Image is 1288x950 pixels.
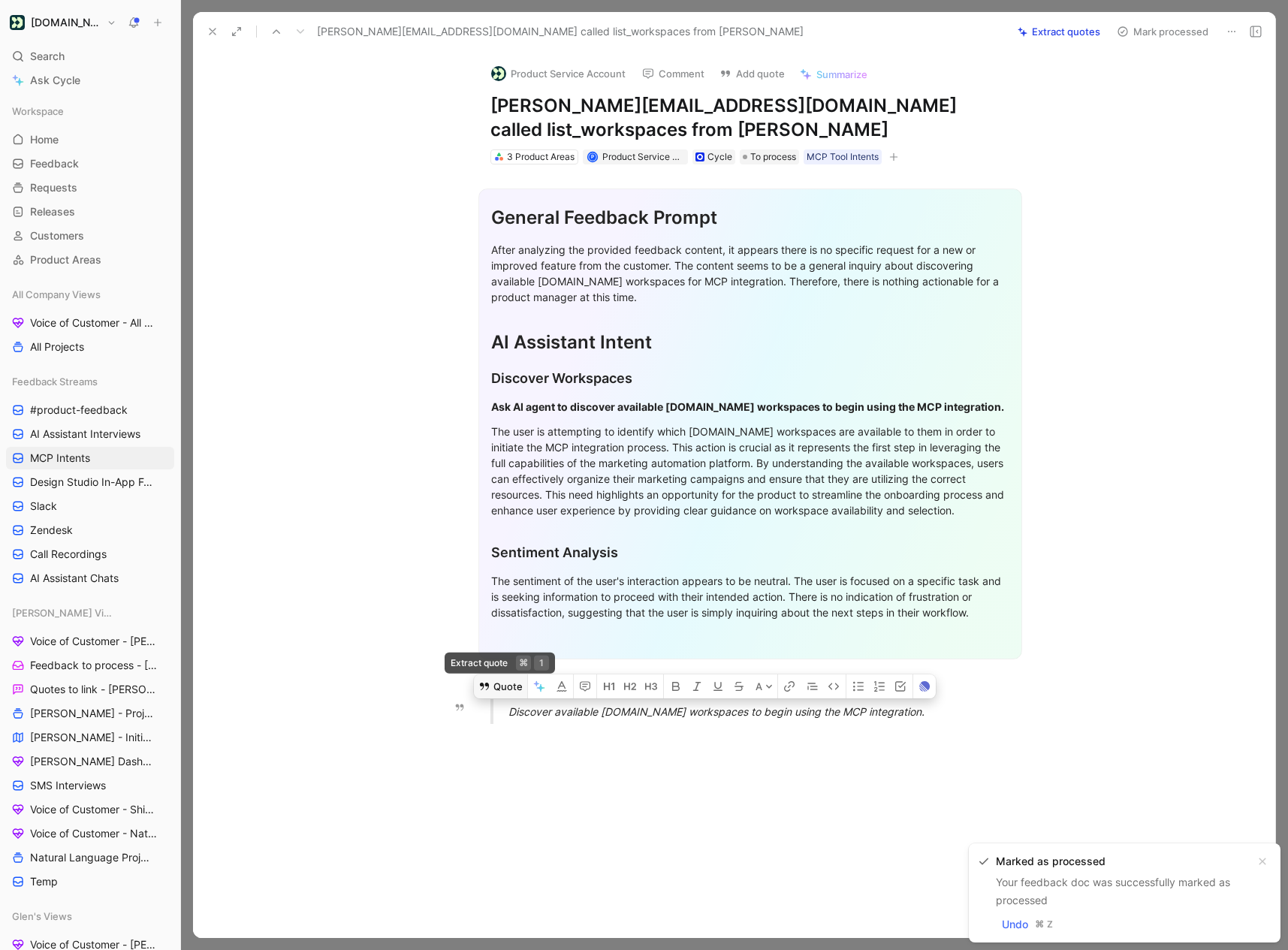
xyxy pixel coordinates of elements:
div: [PERSON_NAME] Views [6,602,174,624]
div: P [589,152,597,161]
span: Design Studio In-App Feedback [30,475,156,490]
a: [PERSON_NAME] Dashboard [6,750,174,773]
h1: [PERSON_NAME][EMAIL_ADDRESS][DOMAIN_NAME] called list_workspaces from [PERSON_NAME] [490,94,1010,142]
span: Releases [30,204,75,219]
button: Mark processed [1110,21,1215,42]
button: logoProduct Service Account [484,62,632,85]
span: [PERSON_NAME] - Initiatives [30,730,155,745]
a: Slack [6,495,174,517]
span: Temp [30,874,58,889]
div: Feedback Streams [6,370,174,393]
span: Ask Cycle [30,71,80,89]
span: Voice of Customer - Natural Language [30,826,158,841]
a: MCP Intents [6,447,174,469]
div: Feedback Streams#product-feedbackAI Assistant InterviewsMCP IntentsDesign Studio In-App FeedbackS... [6,370,174,590]
a: Feedback to process - [PERSON_NAME] [6,654,174,677]
span: Feedback to process - [PERSON_NAME] [30,658,158,673]
span: #product-feedback [30,403,128,418]
span: Zendesk [30,523,73,538]
a: AI Assistant Interviews [6,423,174,445]
a: Home [6,128,174,151]
div: After analyzing the provided feedback content, it appears there is no specific request for a new ... [491,242,1009,305]
a: Temp [6,870,174,893]
span: Requests [30,180,77,195]
span: To process [750,149,796,164]
div: Search [6,45,174,68]
a: Call Recordings [6,543,174,565]
div: To process [740,149,799,164]
div: MCP Tool Intents [807,149,879,164]
a: SMS Interviews [6,774,174,797]
div: Cycle [707,149,732,164]
span: [PERSON_NAME] Views [12,605,114,620]
a: #product-feedback [6,399,174,421]
a: Voice of Customer - Shipped [6,798,174,821]
div: ⌘ [1034,917,1045,932]
a: Voice of Customer - Natural Language [6,822,174,845]
span: Customers [30,228,84,243]
span: Summarize [816,68,867,81]
div: [PERSON_NAME] ViewsVoice of Customer - [PERSON_NAME]Feedback to process - [PERSON_NAME]Quotes to ... [6,602,174,893]
button: Summarize [793,64,874,85]
div: The sentiment of the user's interaction appears to be neutral. The user is focused on a specific ... [491,573,1009,620]
span: [PERSON_NAME][EMAIL_ADDRESS][DOMAIN_NAME] called list_workspaces from [PERSON_NAME] [317,23,804,41]
span: Voice of Customer - All Areas [30,315,155,330]
span: Slack [30,499,57,514]
a: AI Assistant Chats [6,567,174,590]
a: Ask Cycle [6,69,174,92]
div: Sentiment Analysis [491,542,1009,562]
a: Natural Language Projects [6,846,174,869]
span: Your feedback doc was successfully marked as processed [996,876,1230,906]
span: Voice of Customer - [PERSON_NAME] [30,634,158,649]
button: Comment [635,63,711,84]
span: Voice of Customer - Shipped [30,802,155,817]
span: [PERSON_NAME] - Projects [30,706,155,721]
div: Workspace [6,100,174,122]
span: AI Assistant Chats [30,571,119,586]
div: Marked as processed [996,852,1247,870]
div: The user is attempting to identify which [DOMAIN_NAME] workspaces are available to them in order ... [491,424,1009,518]
div: General Feedback Prompt [491,204,1009,231]
div: AI Assistant Intent [491,329,1009,356]
button: Add quote [713,63,792,84]
a: Product Areas [6,249,174,271]
span: Call Recordings [30,547,107,562]
span: Product Service Account [602,151,707,162]
a: All Projects [6,336,174,358]
span: Quotes to link - [PERSON_NAME] [30,682,156,697]
img: Customer.io [10,15,25,30]
div: Discover Workspaces [491,368,1009,388]
span: SMS Interviews [30,778,106,793]
span: Product Areas [30,252,101,267]
a: Quotes to link - [PERSON_NAME] [6,678,174,701]
img: logo [491,66,506,81]
span: Undo [1002,915,1028,933]
button: Quote [474,674,527,698]
span: Feedback [30,156,79,171]
span: [PERSON_NAME] Dashboard [30,754,155,769]
div: 3 Product Areas [507,149,575,164]
span: Natural Language Projects [30,850,154,865]
h1: [DOMAIN_NAME] [31,16,101,29]
button: Undo⌘Z [996,915,1061,933]
span: Home [30,132,59,147]
button: A [751,674,777,698]
a: Customers [6,225,174,247]
strong: Ask AI agent to discover available [DOMAIN_NAME] workspaces to begin using the MCP integration. [491,400,1004,413]
span: Search [30,47,65,65]
div: All Company Views [6,283,174,306]
div: Discover available [DOMAIN_NAME] workspaces to begin using the MCP integration. [508,704,1028,719]
a: [PERSON_NAME] - Projects [6,702,174,725]
span: All Projects [30,339,84,354]
span: MCP Intents [30,451,90,466]
span: AI Assistant Interviews [30,427,140,442]
a: Requests [6,176,174,199]
a: Design Studio In-App Feedback [6,471,174,493]
a: Releases [6,201,174,223]
div: All Company ViewsVoice of Customer - All AreasAll Projects [6,283,174,358]
a: Feedback [6,152,174,175]
button: Customer.io[DOMAIN_NAME] [6,12,120,33]
div: Z [1045,917,1055,932]
a: [PERSON_NAME] - Initiatives [6,726,174,749]
button: Extract quotes [1011,21,1107,42]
